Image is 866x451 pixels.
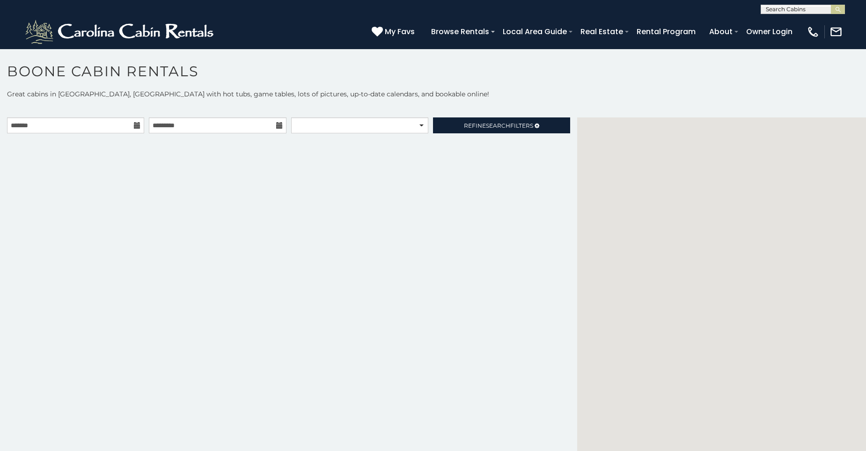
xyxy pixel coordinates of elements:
a: Real Estate [576,23,628,40]
a: Browse Rentals [426,23,494,40]
a: My Favs [372,26,417,38]
a: RefineSearchFilters [433,117,570,133]
span: Refine Filters [464,122,533,129]
img: White-1-2.png [23,18,218,46]
a: About [705,23,737,40]
a: Local Area Guide [498,23,572,40]
span: My Favs [385,26,415,37]
img: mail-regular-white.png [829,25,843,38]
a: Owner Login [741,23,797,40]
img: phone-regular-white.png [807,25,820,38]
a: Rental Program [632,23,700,40]
span: Search [486,122,510,129]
